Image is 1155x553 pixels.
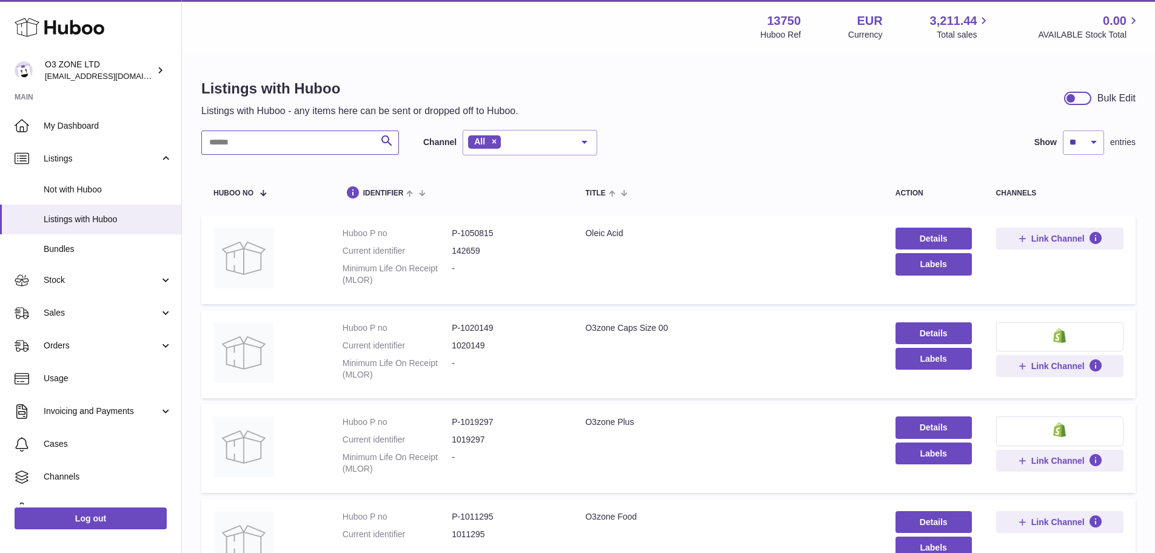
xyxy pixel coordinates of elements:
div: O3 ZONE LTD [45,59,154,82]
span: Sales [44,307,159,319]
a: 3,211.44 Total sales [930,13,991,41]
dt: Current identifier [343,245,452,257]
img: Oleic Acid [213,228,274,288]
a: Details [896,416,972,438]
span: identifier [363,189,404,197]
dd: - [452,358,561,381]
div: channels [996,189,1123,197]
dt: Minimum Life On Receipt (MLOR) [343,358,452,381]
img: shopify-small.png [1053,422,1066,437]
button: Link Channel [996,450,1123,472]
dt: Minimum Life On Receipt (MLOR) [343,263,452,286]
span: Settings [44,504,172,515]
dt: Current identifier [343,340,452,351]
dt: Huboo P no [343,511,452,523]
span: Not with Huboo [44,184,172,195]
dd: P-1050815 [452,228,561,239]
span: entries [1110,137,1136,148]
span: title [585,189,605,197]
span: 0.00 [1103,13,1127,29]
button: Labels [896,348,972,370]
span: Listings with Huboo [44,214,172,225]
dd: P-1011295 [452,511,561,523]
span: Link Channel [1031,455,1085,466]
span: 3,211.44 [930,13,977,29]
span: Cases [44,438,172,450]
dd: P-1020149 [452,322,561,334]
dt: Current identifier [343,434,452,446]
div: Oleic Acid [585,228,871,239]
dd: 1011295 [452,529,561,540]
dd: 1020149 [452,340,561,351]
dt: Huboo P no [343,416,452,428]
dd: 1019297 [452,434,561,446]
label: Show [1034,137,1057,148]
p: Listings with Huboo - any items here can be sent or dropped off to Huboo. [201,104,518,118]
span: Link Channel [1031,233,1085,244]
span: Stock [44,274,159,286]
div: O3zone Caps Size 00 [585,322,871,334]
dd: 142659 [452,245,561,257]
span: Bundles [44,243,172,255]
button: Labels [896,253,972,275]
dd: - [452,263,561,286]
div: O3zone Food [585,511,871,523]
label: Channel [423,137,457,148]
span: My Dashboard [44,120,172,132]
dt: Huboo P no [343,322,452,334]
dt: Minimum Life On Receipt (MLOR) [343,452,452,475]
h1: Listings with Huboo [201,79,518,98]
div: Huboo Ref [760,29,801,41]
span: Orders [44,340,159,351]
a: 0.00 AVAILABLE Stock Total [1038,13,1140,41]
strong: EUR [857,13,882,29]
a: Log out [15,507,167,529]
div: Currency [848,29,883,41]
img: internalAdmin-13750@internal.huboo.com [15,61,33,80]
span: Channels [44,471,172,483]
dt: Huboo P no [343,228,452,239]
span: Link Channel [1031,361,1085,371]
span: Listings [44,153,159,165]
div: Bulk Edit [1097,92,1136,105]
span: AVAILABLE Stock Total [1038,29,1140,41]
a: Details [896,511,972,533]
span: Huboo no [213,189,253,197]
span: Link Channel [1031,517,1085,528]
button: Labels [896,443,972,464]
strong: 13750 [767,13,801,29]
div: O3zone Plus [585,416,871,428]
span: Total sales [937,29,991,41]
button: Link Channel [996,355,1123,377]
img: O3zone Plus [213,416,274,477]
a: Details [896,322,972,344]
span: All [474,137,485,146]
a: Details [896,228,972,249]
button: Link Channel [996,228,1123,249]
button: Link Channel [996,511,1123,533]
dd: P-1019297 [452,416,561,428]
img: shopify-small.png [1053,328,1066,343]
dd: - [452,452,561,475]
dt: Current identifier [343,529,452,540]
span: Invoicing and Payments [44,405,159,417]
span: [EMAIL_ADDRESS][DOMAIN_NAME] [45,71,178,81]
img: O3zone Caps Size 00 [213,322,274,383]
span: Usage [44,373,172,384]
div: action [896,189,972,197]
